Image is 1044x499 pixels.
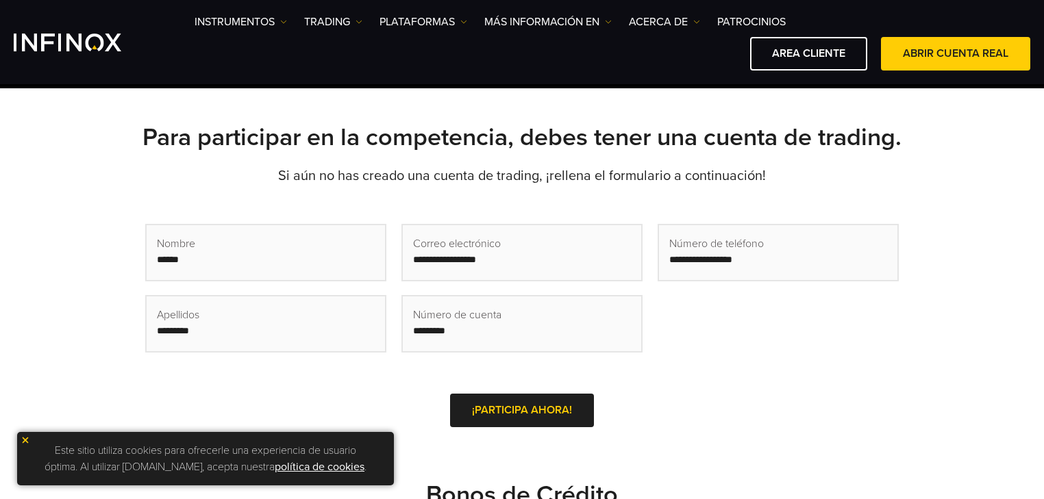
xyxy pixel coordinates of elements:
[24,439,387,478] p: Este sitio utiliza cookies para ofrecerle una experiencia de usuario óptima. Al utilizar [DOMAIN_...
[450,394,594,427] a: ¡PARTICIPA AHORA!
[484,14,612,30] a: Más información en
[157,235,195,252] span: Nombre
[629,14,700,30] a: ACERCA DE
[157,307,199,323] span: Apellidos
[413,235,501,252] span: Correo electrónico
[750,37,867,71] a: AREA CLIENTE
[413,307,501,323] span: Número de cuenta
[669,235,764,252] span: Número de teléfono
[195,14,287,30] a: Instrumentos
[881,37,1030,71] a: ABRIR CUENTA REAL
[304,14,362,30] a: TRADING
[275,460,364,474] a: política de cookies
[717,14,786,30] a: Patrocinios
[380,14,467,30] a: PLATAFORMAS
[14,34,153,51] a: INFINOX Logo
[21,435,30,445] img: yellow close icon
[142,123,902,152] strong: Para participar en la competencia, debes tener una cuenta de trading.
[42,166,1002,185] p: Si aún no has creado una cuenta de trading, ¡rellena el formulario a continuación!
